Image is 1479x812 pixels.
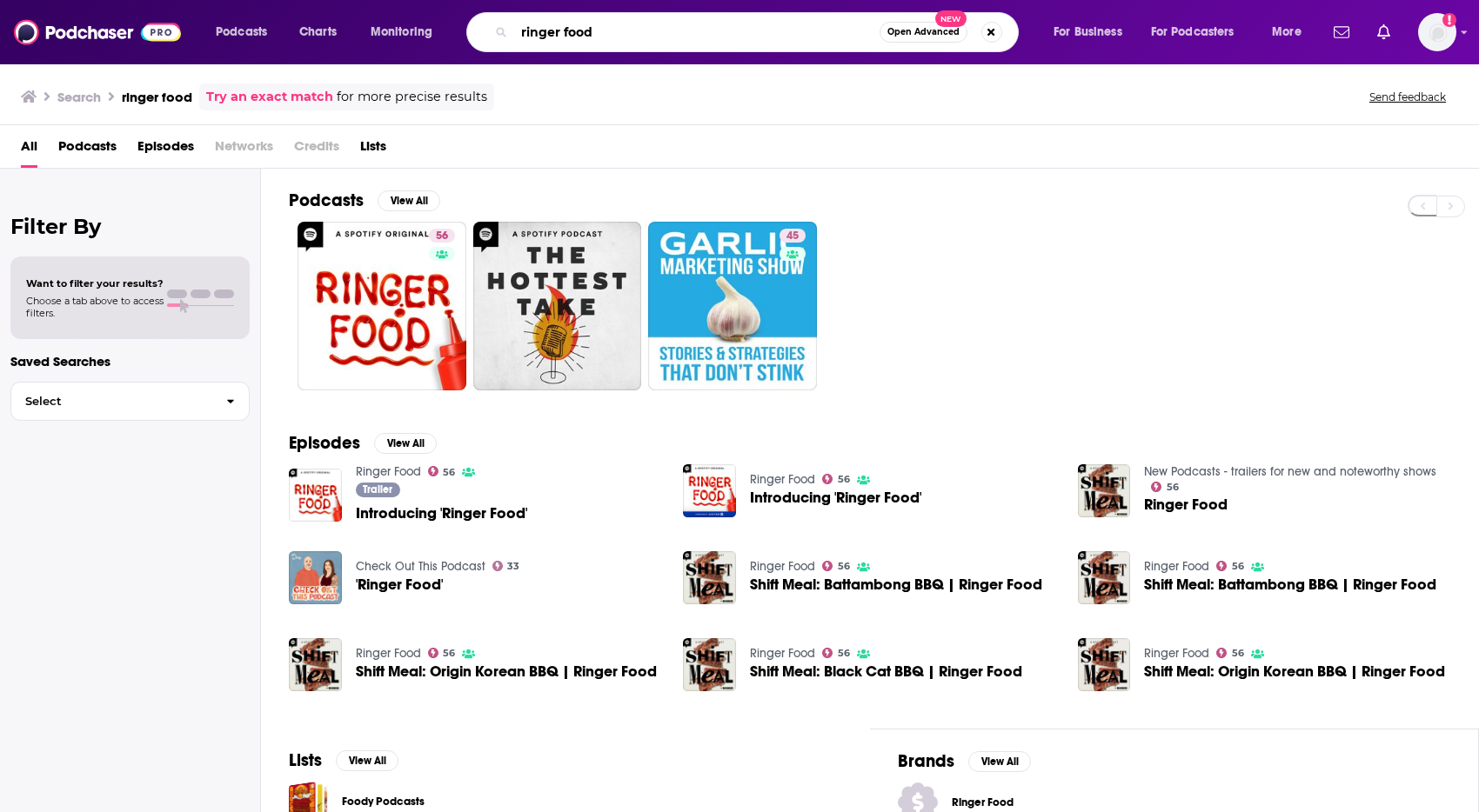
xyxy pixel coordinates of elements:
[356,664,657,679] a: Shift Meal: Origin Korean BBQ | Ringer Food
[122,89,192,105] h3: ringer food
[216,20,267,44] span: Podcasts
[822,474,850,484] a: 56
[1418,13,1456,51] span: Logged in as rowan.sullivan
[26,295,164,319] span: Choose a tab above to access filters.
[750,577,1042,592] a: Shift Meal: Battambong BBQ | Ringer Food
[1442,13,1456,27] svg: Add a profile image
[952,795,1054,809] span: Ringer Food
[298,222,466,390] a: 56
[57,89,101,105] h3: Search
[507,562,519,570] span: 33
[968,751,1031,772] button: View All
[1151,20,1235,44] span: For Podcasters
[289,638,342,691] img: Shift Meal: Origin Korean BBQ | Ringer Food
[356,506,527,521] a: Introducing 'Ringer Food'
[838,562,850,570] span: 56
[337,87,487,107] span: for more precise results
[1327,17,1356,47] a: Show notifications dropdown
[289,551,342,604] img: 'Ringer Food'
[838,649,850,657] span: 56
[1216,648,1244,658] a: 56
[443,649,455,657] span: 56
[1078,638,1131,691] img: Shift Meal: Origin Korean BBQ | Ringer Food
[880,22,967,43] button: Open AdvancedNew
[288,18,347,46] a: Charts
[356,577,443,592] a: 'Ringer Food'
[443,469,455,476] span: 56
[356,464,421,479] a: Ringer Food
[822,561,850,571] a: 56
[750,559,815,574] a: Ringer Food
[289,190,364,211] h2: Podcasts
[10,382,250,421] button: Select
[371,20,432,44] span: Monitoring
[58,132,117,168] a: Podcasts
[374,433,437,454] button: View All
[336,750,398,771] button: View All
[750,664,1022,679] span: Shift Meal: Black Cat BBQ | Ringer Food
[750,472,815,487] a: Ringer Food
[289,190,440,211] a: PodcastsView All
[1144,497,1228,512] a: Ringer Food
[898,750,954,772] h2: Brands
[342,792,425,811] a: Foody Podcasts
[363,484,392,495] span: Trailer
[1418,13,1456,51] button: Show profile menu
[428,466,456,476] a: 56
[838,476,850,483] span: 56
[1078,551,1131,604] img: Shift Meal: Battambong BBQ | Ringer Food
[1216,561,1244,571] a: 56
[14,16,181,49] img: Podchaser - Follow, Share and Rate Podcasts
[26,277,164,290] span: Want to filter your results?
[750,646,815,661] a: Ringer Food
[356,559,485,574] a: Check Out This Podcast
[1041,18,1144,46] button: open menu
[1232,649,1244,657] span: 56
[935,10,967,27] span: New
[514,18,880,46] input: Search podcasts, credits, & more...
[1370,17,1397,47] a: Show notifications dropdown
[1078,464,1131,517] img: Ringer Food
[750,490,921,505] span: Introducing 'Ringer Food'
[1144,577,1436,592] a: Shift Meal: Battambong BBQ | Ringer Food
[898,750,1031,772] a: BrandsView All
[1260,18,1323,46] button: open menu
[648,222,817,390] a: 45
[358,18,455,46] button: open menu
[1144,559,1209,574] a: Ringer Food
[204,18,290,46] button: open menu
[683,551,736,604] img: Shift Meal: Battambong BBQ | Ringer Food
[360,132,386,168] a: Lists
[21,132,37,168] a: All
[492,561,520,571] a: 33
[215,132,273,168] span: Networks
[356,646,421,661] a: Ringer Food
[137,132,194,168] span: Episodes
[1144,664,1445,679] a: Shift Meal: Origin Korean BBQ | Ringer Food
[289,749,322,771] h2: Lists
[11,396,212,407] span: Select
[294,132,339,168] span: Credits
[683,638,736,691] img: Shift Meal: Black Cat BBQ | Ringer Food
[436,228,448,245] span: 56
[10,214,250,239] h2: Filter By
[1144,646,1209,661] a: Ringer Food
[887,28,960,37] span: Open Advanced
[289,749,398,771] a: ListsView All
[289,432,360,454] h2: Episodes
[299,20,337,44] span: Charts
[822,648,850,658] a: 56
[428,648,456,658] a: 56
